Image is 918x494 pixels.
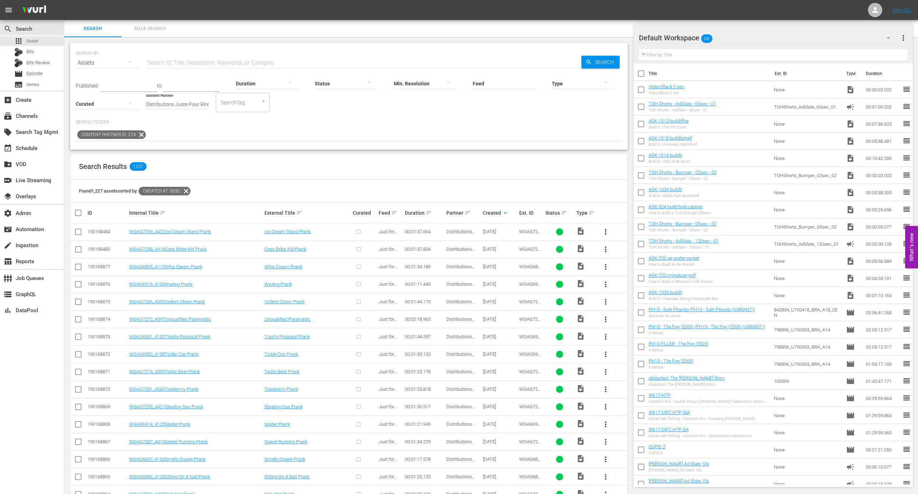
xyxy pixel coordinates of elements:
td: None [771,201,843,218]
div: A Névoa [649,348,709,353]
div: Type [576,209,595,217]
a: WGAG7295_4421Stealing Gas Prank [129,404,203,409]
span: Distributions Juste Pour Rire Inc. [446,334,477,350]
span: Just for Laughs Gags [379,229,397,245]
a: TOH Shorts - AdSlate - 60sec - 01 [649,101,716,106]
div: [DATE] [483,351,517,357]
div: TOH Shorts - AdSlate - 120sec - 01 [649,245,719,250]
span: Episode [846,343,855,351]
span: reorder [902,171,911,179]
div: Status [545,209,574,217]
a: PH13 - Salir Pitando (PH13 - Salir Pitando (VARIANT)) [649,307,755,312]
div: 190168872 [88,351,127,357]
span: Content Partner ID: 274 [77,130,137,139]
button: more_vert [597,381,614,398]
a: PH13 - The Fog (2005) [649,358,694,364]
span: Video [846,223,855,231]
span: Video [846,274,855,283]
td: 00:07:36.923 [863,115,902,133]
a: Whip Cream Prank [264,264,302,269]
span: Video [846,205,855,214]
a: Unqualified Paramedic [264,316,311,322]
span: Bits [26,48,34,55]
span: Video [846,257,855,265]
a: Cops Bribe Kid Prank [264,246,306,252]
a: Ice Cream Stand Prank [264,229,311,234]
span: sort [561,210,567,216]
div: 190168876 [88,281,127,287]
span: Search [69,25,117,33]
span: more_vert [601,403,610,411]
div: Build It | Fire Pit Cover [649,125,689,130]
a: WGAG7281_4530Taxidermy Prank [129,386,198,392]
td: 00:05:56.389 [863,253,902,270]
span: Episode [846,325,855,334]
td: TOHShorts_Bumper_05sec_02 [771,218,843,235]
a: ASK-720-miniature-golf [649,273,696,278]
td: 00:00:02.002 [863,167,902,184]
span: reorder [902,342,911,351]
a: ASK-1526-buildit [649,290,682,295]
span: sort [589,210,595,216]
button: more_vert [597,328,614,345]
span: Ingestion [4,241,12,250]
div: Created [483,209,517,217]
div: A Névoa [649,365,694,370]
td: 00:00:02.002 [863,81,902,98]
div: [DATE] [483,229,517,234]
td: 798896_U700333_BRA_A14 [771,321,843,338]
a: WGAG7266_4392Violent Clown Prank [129,299,205,304]
span: Video [846,154,855,163]
p: Search Filters: [76,119,622,125]
a: Tickle Cop Prank [264,351,298,357]
td: None [771,115,843,133]
span: 1,227 [130,162,147,171]
a: CUPID 2 [649,444,665,449]
div: A Névoa [649,331,765,335]
div: 190168877 [88,264,127,269]
span: Distributions Juste Pour Rire Inc. [446,351,477,368]
div: Default Workspace [639,28,897,48]
button: more_vert [899,29,908,46]
span: Video [846,188,855,197]
span: reorder [902,239,911,248]
a: PH13 - The Fog (2005) (PH13 - The Fog (2005) (VARIANT)) [649,324,765,329]
span: Just for Laughs Gags [379,351,397,368]
span: more_vert [601,228,610,236]
span: Video [846,291,855,300]
td: 00:07:10.163 [863,287,902,304]
span: Search [4,25,12,33]
span: Episode [846,360,855,368]
span: Video [576,367,585,375]
span: Ad [846,240,855,248]
td: None [771,184,843,201]
span: Published: [76,83,99,89]
span: Just for Laughs Gags [379,369,397,385]
span: Video [846,137,855,145]
td: 00:00:05.077 [863,218,902,235]
span: reorder [902,102,911,111]
td: None [771,287,843,304]
span: sort [426,210,432,216]
div: TOH Shorts - Bumper - 05sec - 02 [649,228,716,233]
a: ASK-1424-buildit [649,187,682,192]
span: more_vert [601,420,610,429]
td: 02:06:41.268 [863,304,902,321]
div: 00:01:37.834 [405,246,444,252]
span: Bits Review [26,59,50,66]
th: Type [842,64,862,84]
span: reorder [902,154,911,162]
a: Teddy Bear Prank [264,369,299,374]
span: Create [4,96,12,104]
span: WGAG6895_4115 [519,264,543,275]
span: Bulk Search [126,25,174,33]
div: Duration [405,209,444,217]
span: reorder [902,222,911,231]
a: Stealing Gas Prank [264,404,303,409]
span: Ad [846,103,855,111]
span: reorder [902,119,911,128]
span: reorder [902,256,911,265]
a: ASK-1312-builditfire [649,118,689,124]
td: 00:10:42.283 [863,150,902,167]
span: Asset [26,38,38,45]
